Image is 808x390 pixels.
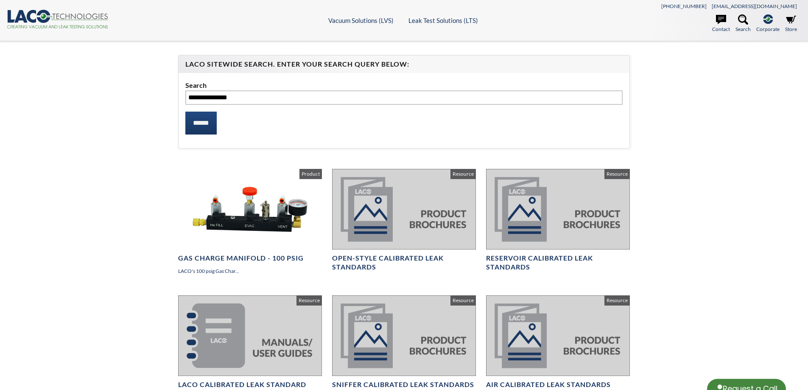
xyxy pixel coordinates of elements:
[486,380,630,389] h4: Air Calibrated Leak Standards
[332,169,476,272] a: Open-Style Calibrated Leak Standards Resource
[178,267,322,275] p: LACO's 100 psig Gas Char...
[712,3,797,9] a: [EMAIL_ADDRESS][DOMAIN_NAME]
[486,254,630,272] h4: Reservoir Calibrated Leak Standards
[712,14,730,33] a: Contact
[604,295,630,306] span: Resource
[328,17,394,24] a: Vacuum Solutions (LVS)
[450,169,476,179] span: Resource
[178,254,322,263] h4: Gas Charge Manifold - 100 PSIG
[785,14,797,33] a: Store
[296,295,322,306] span: Resource
[486,169,630,272] a: Reservoir Calibrated Leak Standards Resource
[299,169,322,179] span: Product
[486,295,630,389] a: Air Calibrated Leak Standards Resource
[332,254,476,272] h4: Open-Style Calibrated Leak Standards
[332,380,476,389] h4: Sniffer Calibrated Leak Standards
[756,25,780,33] span: Corporate
[661,3,707,9] a: [PHONE_NUMBER]
[450,295,476,306] span: Resource
[185,80,623,91] label: Search
[178,169,322,275] a: Gas Charge Manifold - 100 PSIG LACO's 100 psig Gas Char... Product
[735,14,751,33] a: Search
[408,17,478,24] a: Leak Test Solutions (LTS)
[332,295,476,389] a: Sniffer Calibrated Leak Standards Resource
[604,169,630,179] span: Resource
[185,60,623,69] h4: LACO Sitewide Search. Enter your Search Query Below:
